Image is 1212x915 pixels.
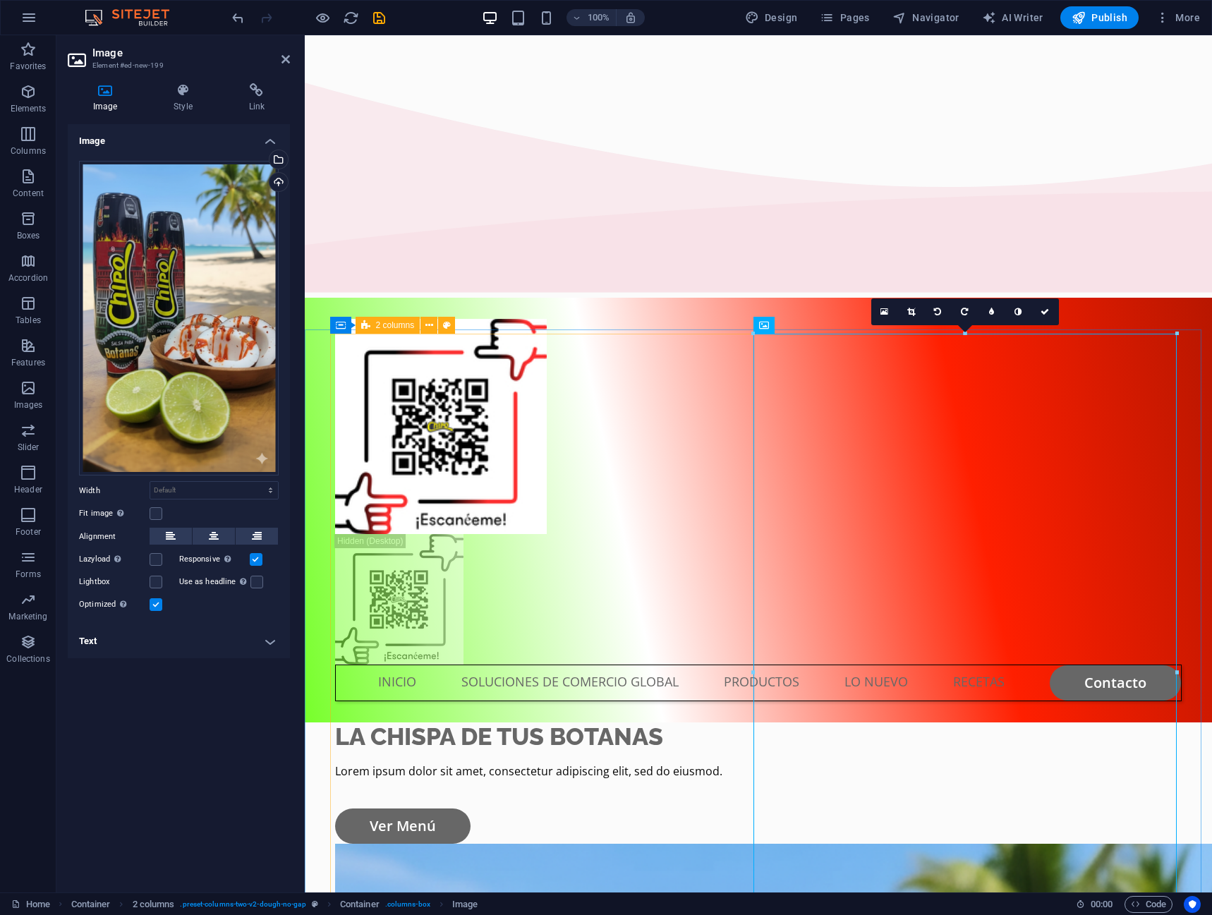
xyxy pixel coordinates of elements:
a: Greyscale [1005,298,1032,325]
a: Rotate right 90° [952,298,978,325]
a: Select files from the file manager, stock photos, or upload file(s) [871,298,898,325]
button: More [1150,6,1206,29]
a: Confirm ( Ctrl ⏎ ) [1032,298,1059,325]
p: Tables [16,315,41,326]
a: Click to cancel selection. Double-click to open Pages [11,896,50,913]
label: Width [79,487,150,495]
span: Click to select. Double-click to edit [71,896,111,913]
img: Editor Logo [81,9,187,26]
button: reload [342,9,359,26]
span: Pages [820,11,869,25]
p: Slider [18,442,40,453]
h4: Image [68,124,290,150]
span: Code [1131,896,1166,913]
p: Content [13,188,44,199]
button: save [370,9,387,26]
span: Click to select. Double-click to edit [133,896,175,913]
p: Columns [11,145,46,157]
button: Click here to leave preview mode and continue editing [314,9,331,26]
p: Boxes [17,230,40,241]
button: Navigator [887,6,965,29]
span: . preset-columns-two-v2-dough-no-gap [180,896,305,913]
h6: Session time [1076,896,1113,913]
span: 2 columns [376,321,415,329]
h2: Image [92,47,290,59]
button: AI Writer [976,6,1049,29]
span: More [1156,11,1200,25]
span: AI Writer [982,11,1043,25]
h4: Style [148,83,223,113]
span: Publish [1072,11,1127,25]
p: Forms [16,569,41,580]
a: Rotate left 90° [925,298,952,325]
p: Images [14,399,43,411]
label: Lightbox [79,574,150,590]
h4: Link [224,83,290,113]
h3: Element #ed-new-199 [92,59,262,72]
button: 100% [566,9,617,26]
button: Pages [814,6,875,29]
label: Use as headline [179,574,250,590]
span: . columns-box [385,896,430,913]
h4: Text [68,624,290,658]
p: Collections [6,653,49,665]
a: Blur [978,298,1005,325]
button: Design [739,6,804,29]
h6: 100% [588,9,610,26]
div: Design (Ctrl+Alt+Y) [739,6,804,29]
p: Favorites [10,61,46,72]
button: Usercentrics [1184,896,1201,913]
nav: breadcrumb [71,896,478,913]
p: Marketing [8,611,47,622]
div: 3e324c54-37f8-445a-8e65-5f1ae709daba-NNaijjPQHmkRTbei8FDYHw.png [79,161,279,476]
span: Navigator [892,11,959,25]
p: Accordion [8,272,48,284]
p: Elements [11,103,47,114]
span: Design [745,11,798,25]
label: Alignment [79,528,150,545]
span: 00 00 [1091,896,1113,913]
a: Crop mode [898,298,925,325]
p: Header [14,484,42,495]
p: Footer [16,526,41,538]
span: Click to select. Double-click to edit [340,896,380,913]
i: This element is a customizable preset [312,900,318,908]
span: Click to select. Double-click to edit [452,896,478,913]
label: Fit image [79,505,150,522]
button: Publish [1060,6,1139,29]
button: Code [1125,896,1172,913]
h4: Image [68,83,148,113]
label: Optimized [79,596,150,613]
span: : [1101,899,1103,909]
button: undo [229,9,246,26]
label: Lazyload [79,551,150,568]
label: Responsive [179,551,250,568]
p: Features [11,357,45,368]
i: Reload page [343,10,359,26]
i: Undo: Change image (Ctrl+Z) [230,10,246,26]
i: On resize automatically adjust zoom level to fit chosen device. [624,11,637,24]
